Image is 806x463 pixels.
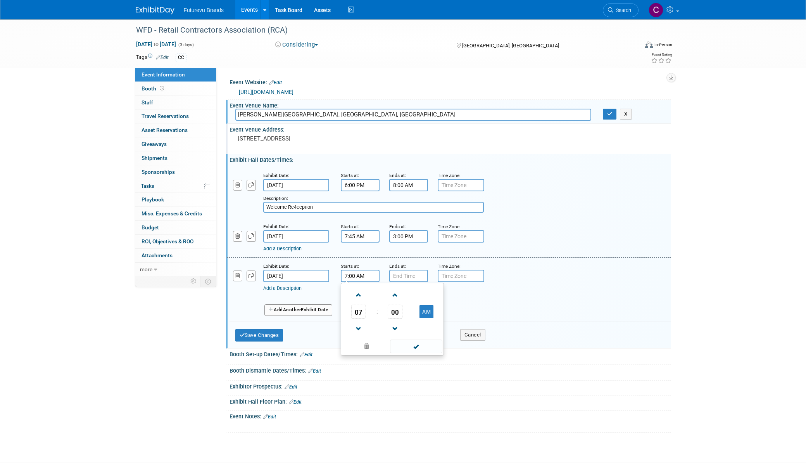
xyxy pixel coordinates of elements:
[438,224,461,229] small: Time Zone:
[135,151,216,165] a: Shipments
[142,99,153,106] span: Staff
[263,246,302,251] a: Add a Description
[263,173,289,178] small: Exhibit Date:
[289,399,302,405] a: Edit
[263,264,289,269] small: Exhibit Date:
[136,41,176,48] span: [DATE] [DATE]
[136,53,169,62] td: Tags
[419,305,433,318] button: AM
[388,285,402,305] a: Increment Minute
[142,252,173,258] span: Attachments
[351,305,366,319] span: Pick Hour
[230,365,671,375] div: Booth Dismantle Dates/Times:
[388,305,402,319] span: Pick Minute
[388,319,402,338] a: Decrement Minute
[141,183,154,189] span: Tasks
[285,384,297,390] a: Edit
[135,165,216,179] a: Sponsorships
[438,179,484,191] input: Time Zone
[351,319,366,338] a: Decrement Hour
[613,7,631,13] span: Search
[654,42,672,48] div: In-Person
[308,368,321,374] a: Edit
[389,173,406,178] small: Ends at:
[389,230,428,243] input: End Time
[283,307,301,312] span: Another
[273,41,321,49] button: Considering
[135,235,216,248] a: ROI, Objectives & ROO
[263,230,329,243] input: Date
[158,85,166,91] span: Booth not reserved yet
[389,264,406,269] small: Ends at:
[156,55,169,60] a: Edit
[230,100,671,109] div: Event Venue Name:
[230,124,671,134] div: Event Venue Address:
[389,342,443,352] a: Done
[389,224,406,229] small: Ends at:
[351,285,366,305] a: Increment Hour
[230,396,671,406] div: Exhibit Hall Floor Plan:
[176,54,186,62] div: CC
[300,352,312,357] a: Edit
[239,89,293,95] a: [URL][DOMAIN_NAME]
[593,40,673,52] div: Event Format
[140,266,152,272] span: more
[135,263,216,276] a: more
[135,207,216,220] a: Misc. Expenses & Credits
[142,155,167,161] span: Shipments
[142,71,185,78] span: Event Information
[462,43,559,49] span: [GEOGRAPHIC_DATA], [GEOGRAPHIC_DATA]
[620,109,632,120] button: X
[438,264,461,269] small: Time Zone:
[230,411,671,421] div: Event Notes:
[135,82,216,95] a: Booth
[230,154,671,164] div: Exhibit Hall Dates/Times:
[341,230,380,243] input: Start Time
[263,285,302,291] a: Add a Description
[341,173,359,178] small: Starts at:
[269,80,282,85] a: Edit
[264,304,333,316] button: AddAnotherExhibit Date
[133,23,627,37] div: WFD - Retail Contractors Association (RCA)
[142,224,159,231] span: Budget
[152,41,160,47] span: to
[235,329,283,342] button: Save Changes
[389,270,428,282] input: End Time
[230,381,671,391] div: Exhibitor Prospectus:
[187,276,200,286] td: Personalize Event Tab Strip
[263,414,276,420] a: Edit
[142,210,202,217] span: Misc. Expenses & Credits
[178,42,194,47] span: (3 days)
[135,96,216,109] a: Staff
[649,3,663,17] img: CHERYL CLOWES
[438,270,484,282] input: Time Zone
[230,349,671,359] div: Booth Set-up Dates/Times:
[263,196,288,201] small: Description:
[263,270,329,282] input: Date
[184,7,224,13] span: Futurevu Brands
[460,329,485,341] button: Cancel
[135,137,216,151] a: Giveaways
[136,7,174,14] img: ExhibitDay
[135,109,216,123] a: Travel Reservations
[135,193,216,206] a: Playbook
[142,238,193,245] span: ROI, Objectives & ROO
[230,76,671,87] div: Event Website:
[263,179,329,191] input: Date
[135,179,216,193] a: Tasks
[135,249,216,262] a: Attachments
[645,42,653,48] img: Format-Inperson.png
[341,179,380,191] input: Start Time
[142,85,166,92] span: Booth
[438,230,484,243] input: Time Zone
[142,113,189,119] span: Travel Reservations
[651,53,672,57] div: Event Rating
[142,196,164,203] span: Playbook
[343,341,391,352] a: Clear selection
[142,169,175,175] span: Sponsorships
[341,270,380,282] input: Start Time
[263,224,289,229] small: Exhibit Date:
[389,179,428,191] input: End Time
[603,3,639,17] a: Search
[142,127,188,133] span: Asset Reservations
